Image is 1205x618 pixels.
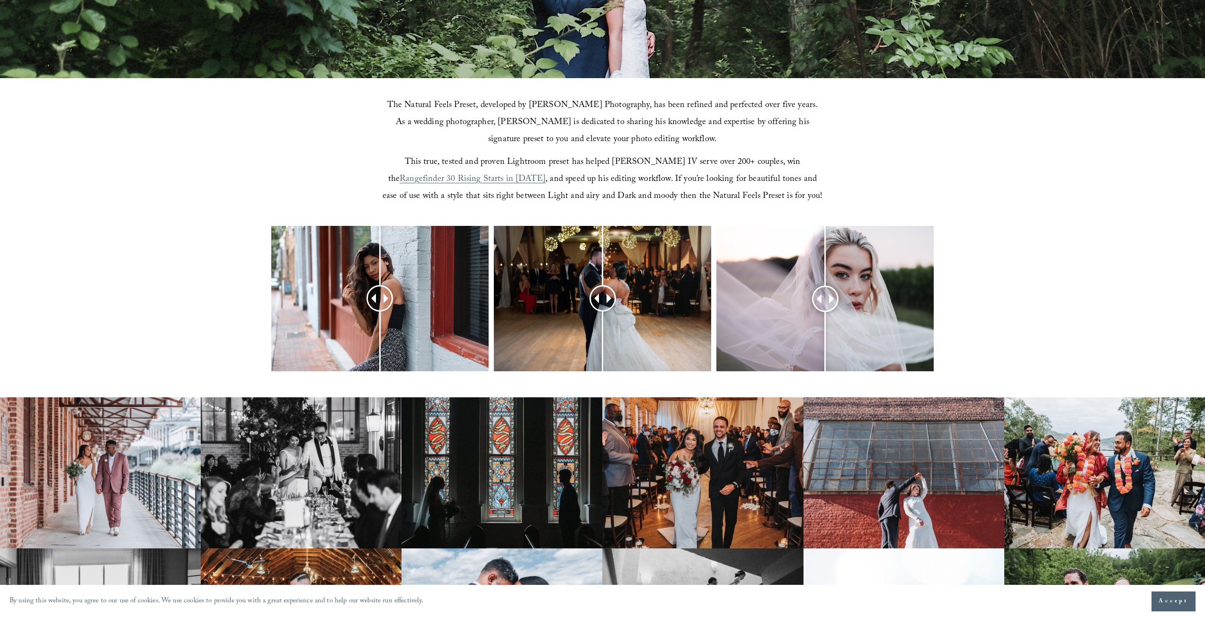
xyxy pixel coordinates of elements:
span: Accept [1159,597,1188,606]
span: The Natural Feels Preset, developed by [PERSON_NAME] Photography, has been refined and perfected ... [387,99,821,147]
button: Accept [1151,591,1196,611]
img: Breathtaking mountain wedding venue in NC [1004,397,1205,548]
img: Rustic Raleigh wedding venue couple down the aisle [602,397,803,548]
span: This true, tested and proven Lightroom preset has helped [PERSON_NAME] IV serve over 200+ couples... [388,155,803,187]
p: By using this website, you agree to our use of cookies. We use cookies to provide you with a grea... [9,595,424,609]
img: Best Raleigh wedding venue reception toast [201,397,402,548]
span: , and speed up his editing workflow. If you’re looking for beautiful tones and ease of use with a... [383,172,822,204]
a: Rangefinder 30 Rising Starts in [DATE] [400,172,545,187]
img: Elegant bride and groom first look photography [402,397,602,548]
img: Raleigh wedding photographer couple dance [803,397,1004,548]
